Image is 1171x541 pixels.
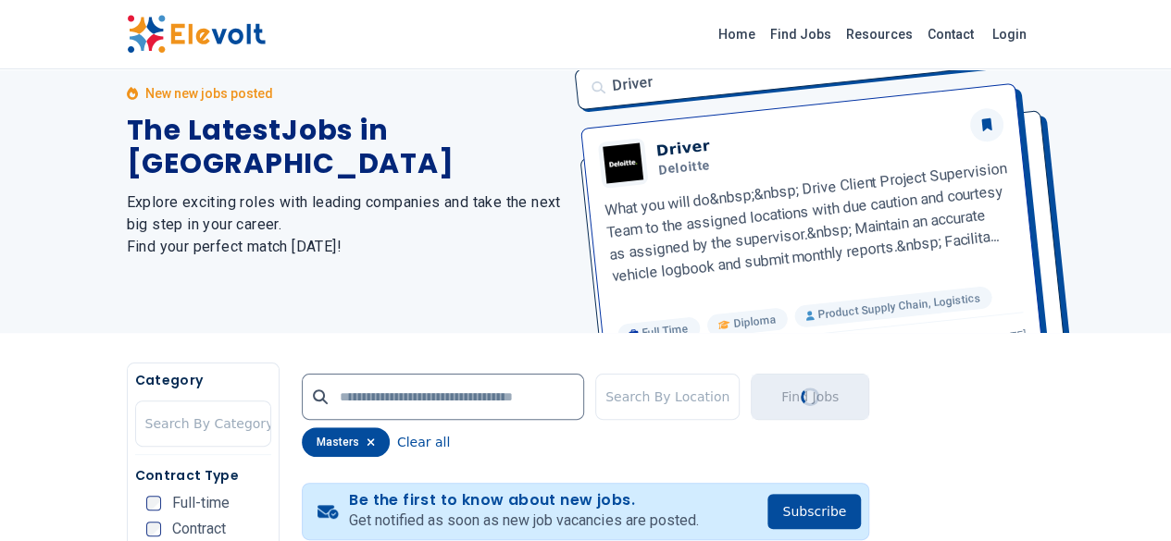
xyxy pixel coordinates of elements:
[145,84,273,103] p: New new jobs posted
[981,16,1038,53] a: Login
[172,522,226,536] span: Contract
[349,491,698,510] h4: Be the first to know about new jobs.
[127,191,564,258] h2: Explore exciting roles with leading companies and take the next big step in your career. Find you...
[397,427,450,457] button: Clear all
[135,466,271,485] h5: Contract Type
[127,15,266,54] img: Elevolt
[839,19,920,49] a: Resources
[711,19,763,49] a: Home
[127,114,564,180] h1: The Latest Jobs in [GEOGRAPHIC_DATA]
[302,427,390,457] div: masters
[751,374,869,420] button: Find JobsLoading...
[763,19,839,49] a: Find Jobs
[146,522,161,536] input: Contract
[135,371,271,389] h5: Category
[798,385,823,410] div: Loading...
[146,496,161,510] input: Full-time
[767,494,861,529] button: Subscribe
[172,496,230,510] span: Full-time
[920,19,981,49] a: Contact
[1078,452,1171,541] iframe: Chat Widget
[349,510,698,532] p: Get notified as soon as new job vacancies are posted.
